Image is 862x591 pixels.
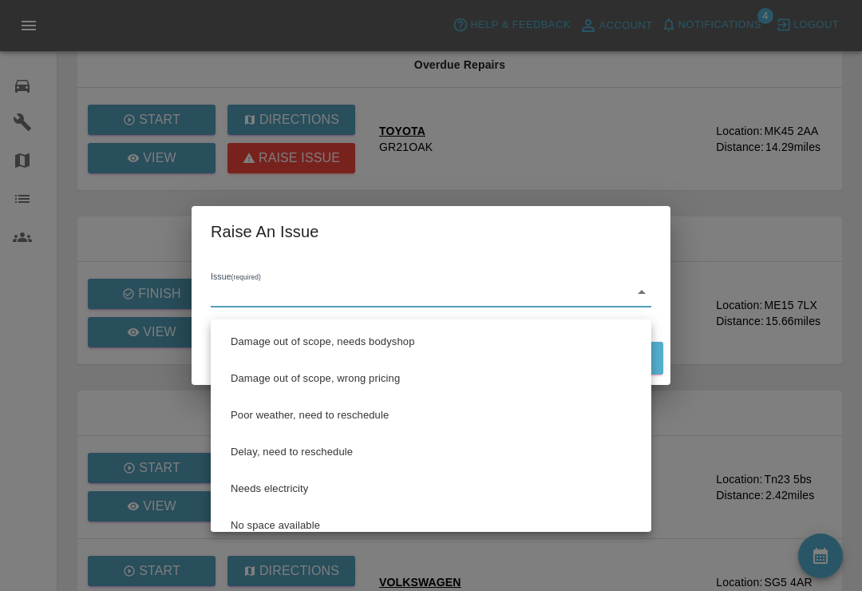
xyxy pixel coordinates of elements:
li: Delay, need to reschedule [215,434,647,470]
li: Needs electricity [215,470,647,507]
li: No space available [215,507,647,544]
li: Poor weather, need to reschedule [215,397,647,434]
li: Damage out of scope, wrong pricing [215,360,647,397]
li: Damage out of scope, needs bodyshop [215,323,647,360]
